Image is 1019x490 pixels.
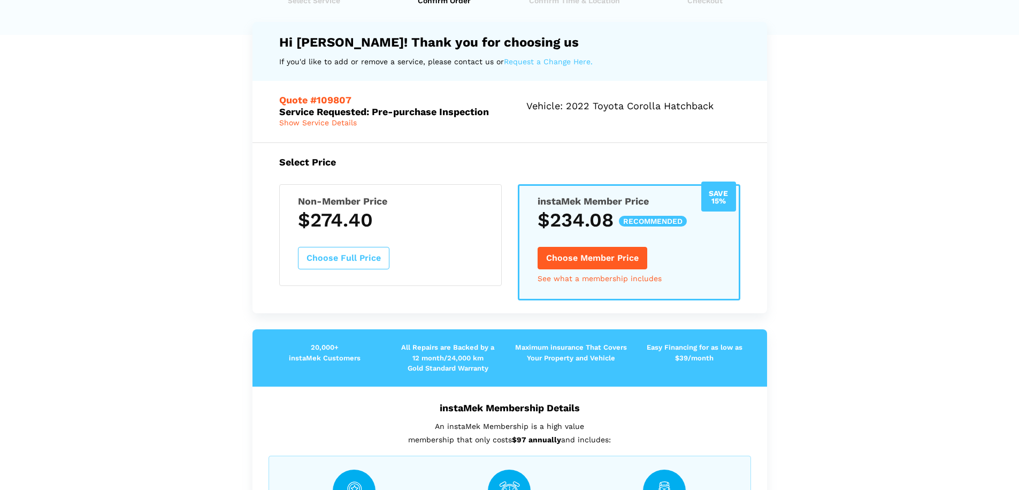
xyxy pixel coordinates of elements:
h3: $274.40 [298,209,483,231]
p: 20,000+ instaMek Customers [263,342,386,363]
a: Request a Change Here. [504,55,593,69]
h5: instaMek Member Price [538,195,721,207]
span: Quote #109807 [279,94,351,105]
div: Save 15% [701,182,736,212]
h5: Vehicle: 2022 Toyota Corolla Hatchback [526,100,740,111]
p: An instaMek Membership is a high value membership that only costs and includes: [269,420,751,446]
p: Easy Financing for as low as $39/month [633,342,756,363]
a: See what a membership includes [538,275,662,282]
h5: Service Requested: Pre-purchase Inspection [279,94,516,117]
h4: Hi [PERSON_NAME]! Thank you for choosing us [279,35,740,50]
button: Choose Full Price [298,247,389,269]
p: Maximum insurance That Covers Your Property and Vehicle [510,342,633,363]
span: recommended [619,216,687,227]
span: Show Service Details [279,118,357,127]
h5: Non-Member Price [298,195,483,207]
h5: instaMek Membership Details [269,402,751,413]
h3: $234.08 [538,209,721,231]
p: All Repairs are Backed by a 12 month/24,000 km Gold Standard Warranty [386,342,509,374]
h5: Select Price [279,156,740,168]
button: Choose Member Price [538,247,647,269]
strong: $97 annually [512,435,561,444]
p: If you'd like to add or remove a service, please contact us or [279,55,740,69]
